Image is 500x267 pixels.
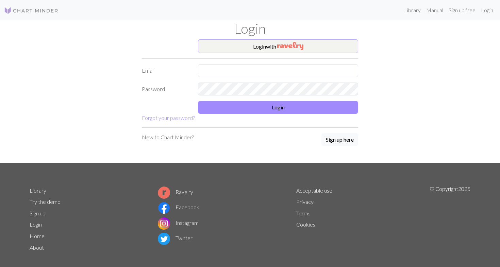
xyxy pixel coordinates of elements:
label: Email [138,64,194,77]
a: Ravelry [158,189,193,195]
a: Terms [296,210,311,216]
a: Library [30,187,46,194]
a: Home [30,233,45,239]
a: Cookies [296,221,315,228]
a: About [30,244,44,251]
button: Login [198,101,358,114]
a: Instagram [158,219,199,226]
img: Ravelry logo [158,186,170,199]
a: Library [401,3,423,17]
a: Sign up here [321,133,358,147]
a: Privacy [296,198,314,205]
label: Password [138,83,194,95]
a: Facebook [158,204,199,210]
a: Login [478,3,496,17]
a: Acceptable use [296,187,332,194]
h1: Login [26,20,474,37]
img: Facebook logo [158,202,170,214]
a: Login [30,221,42,228]
img: Twitter logo [158,233,170,245]
a: Twitter [158,235,193,241]
a: Try the demo [30,198,61,205]
button: Sign up here [321,133,358,146]
p: New to Chart Minder? [142,133,194,141]
a: Manual [423,3,446,17]
img: Instagram logo [158,217,170,230]
img: Logo [4,6,59,15]
a: Sign up free [446,3,478,17]
a: Sign up [30,210,46,216]
button: Loginwith [198,39,358,53]
p: © Copyright 2025 [430,185,470,253]
a: Forgot your password? [142,114,195,121]
img: Ravelry [277,42,303,50]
